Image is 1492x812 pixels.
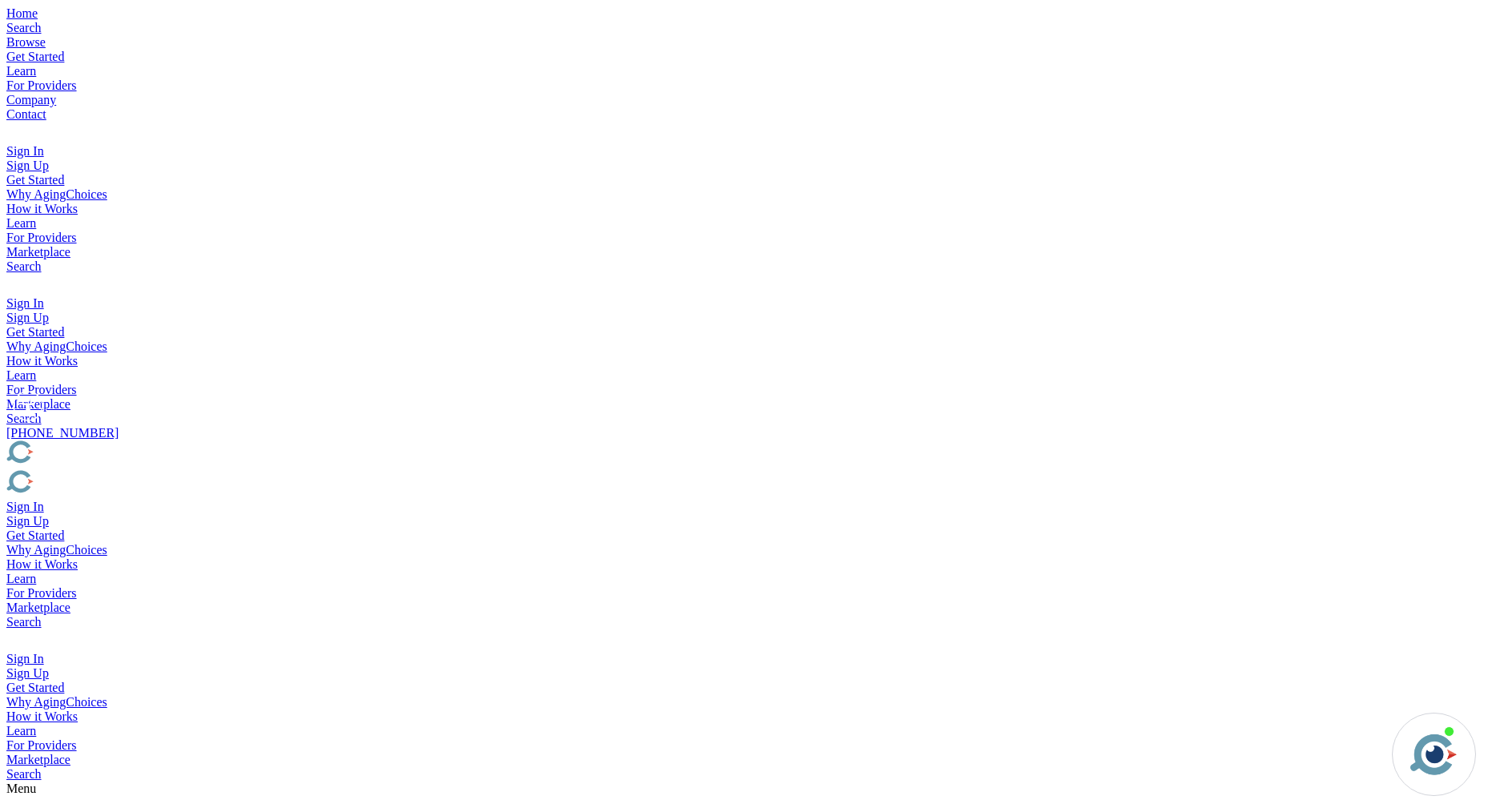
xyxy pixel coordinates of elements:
div: Why AgingChoices [6,187,1486,202]
div: For Providers [6,383,1486,397]
img: avatar [1406,727,1461,782]
a: Learn [6,64,36,78]
a: For Providers [6,78,77,92]
div: Get Started [6,173,1486,187]
div: Learn [6,216,1486,231]
div: Sign Up [6,311,1486,325]
div: Why AgingChoices [6,340,1486,354]
div: How it Works [6,202,1486,216]
div: Sign In [6,652,1486,666]
img: user-icon.svg [6,274,25,293]
div: Search [6,259,1486,274]
div: Popover trigger [6,21,1486,35]
div: Marketplace [6,245,1486,259]
img: Choice! [6,470,183,496]
a: Home [6,6,38,20]
div: Sign In [6,144,1486,159]
div: Marketplace [6,753,1486,767]
a: Search [6,21,42,34]
div: How it Works [6,709,1486,724]
a: Contact [6,107,46,121]
div: Get Started [6,681,1486,695]
a: [PHONE_NUMBER] [6,426,119,440]
div: For Providers [6,231,1486,245]
div: Search [6,767,1486,782]
div: Marketplace [6,397,1486,412]
div: Menu [6,782,1486,796]
div: Popover trigger [6,274,1486,296]
div: Sign Up [6,666,1486,681]
div: Learn [6,572,1486,586]
div: Popover trigger [6,629,1486,652]
div: Why AgingChoices [6,695,1486,709]
div: Learn [6,724,1486,738]
div: Get Started [6,529,1486,543]
img: AgingChoices [6,440,183,467]
img: user-icon.svg [6,629,25,649]
div: For Providers [6,738,1486,753]
div: Marketplace [6,601,1486,615]
div: Why AgingChoices [6,543,1486,557]
div: For Providers [6,586,1486,601]
a: Browse [6,35,46,49]
div: Get Started [6,325,1486,340]
a: Get Started [6,50,64,63]
div: Sign In [6,296,1486,311]
div: Search [6,412,1486,426]
div: Search [6,615,1486,629]
div: Sign Up [6,514,1486,529]
div: Sign Up [6,159,1486,173]
a: Company [6,93,56,107]
div: How it Works [6,557,1486,572]
div: Sign In [6,500,1486,514]
div: How it Works [6,354,1486,368]
img: search-icon.svg [6,122,26,141]
div: Learn [6,368,1486,383]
